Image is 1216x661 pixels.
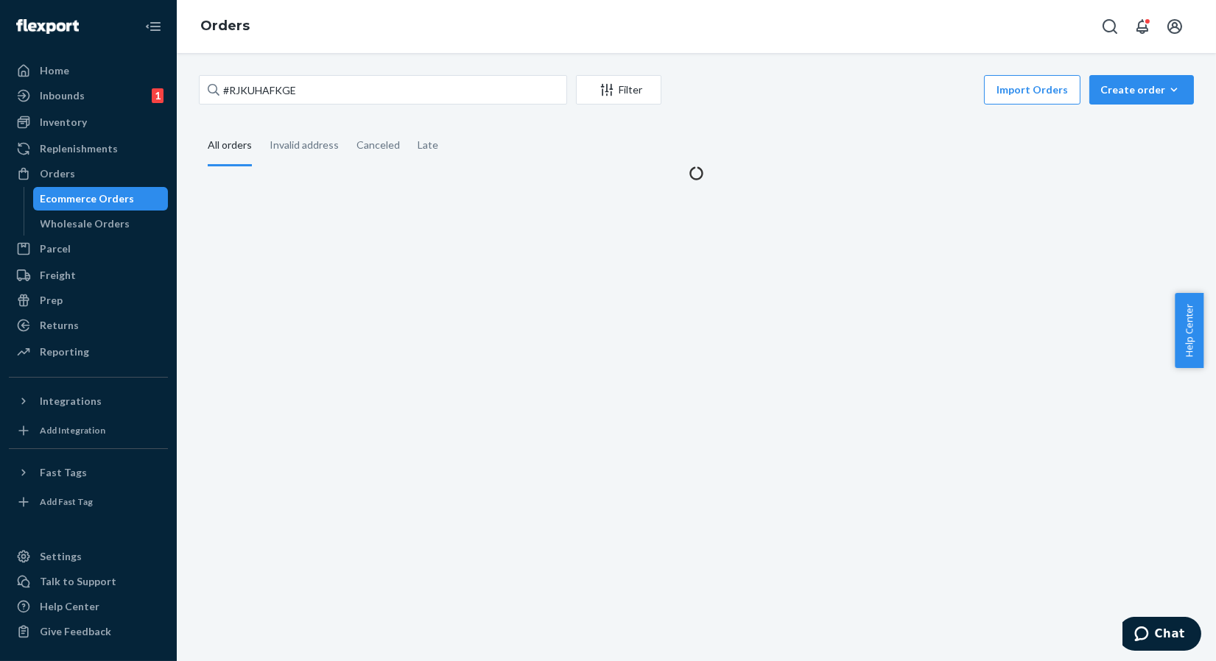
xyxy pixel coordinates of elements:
div: Inbounds [40,88,85,103]
a: Settings [9,545,168,568]
a: Reporting [9,340,168,364]
img: Flexport logo [16,19,79,34]
div: Replenishments [40,141,118,156]
iframe: Opens a widget where you can chat to one of our agents [1122,617,1201,654]
a: Prep [9,289,168,312]
div: Talk to Support [40,574,116,589]
a: Inventory [9,110,168,134]
div: Orders [40,166,75,181]
a: Returns [9,314,168,337]
button: Open Search Box [1095,12,1125,41]
div: Inventory [40,115,87,130]
button: Help Center [1175,293,1203,368]
button: Fast Tags [9,461,168,484]
a: Replenishments [9,137,168,160]
div: Late [418,126,438,164]
button: Open notifications [1128,12,1157,41]
button: Filter [576,75,661,105]
div: Canceled [356,126,400,164]
div: Add Fast Tag [40,495,93,508]
a: Help Center [9,595,168,618]
div: Wholesale Orders [41,216,130,231]
div: Help Center [40,599,99,614]
div: Returns [40,318,79,333]
div: Parcel [40,241,71,256]
div: Invalid address [270,126,339,164]
button: Integrations [9,389,168,413]
a: Inbounds1 [9,84,168,107]
ol: breadcrumbs [189,5,261,48]
button: Create order [1089,75,1194,105]
div: Give Feedback [40,624,111,639]
button: Import Orders [984,75,1080,105]
a: Freight [9,264,168,287]
div: Freight [40,268,76,283]
div: Integrations [40,394,102,409]
button: Close Navigation [138,12,168,41]
div: Create order [1100,82,1183,97]
a: Parcel [9,237,168,261]
button: Open account menu [1160,12,1189,41]
a: Wholesale Orders [33,212,169,236]
div: All orders [208,126,252,166]
div: Prep [40,293,63,308]
button: Talk to Support [9,570,168,593]
div: Reporting [40,344,89,359]
div: 1 [152,88,164,103]
button: Give Feedback [9,620,168,643]
div: Ecommerce Orders [41,191,135,206]
a: Orders [200,18,250,34]
a: Orders [9,162,168,185]
a: Home [9,59,168,82]
div: Filter [577,82,661,97]
a: Add Integration [9,419,168,442]
div: Fast Tags [40,465,87,480]
div: Settings [40,549,82,564]
div: Add Integration [40,424,105,436]
a: Add Fast Tag [9,490,168,514]
a: Ecommerce Orders [33,187,169,211]
div: Home [40,63,69,78]
input: Search orders [199,75,567,105]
